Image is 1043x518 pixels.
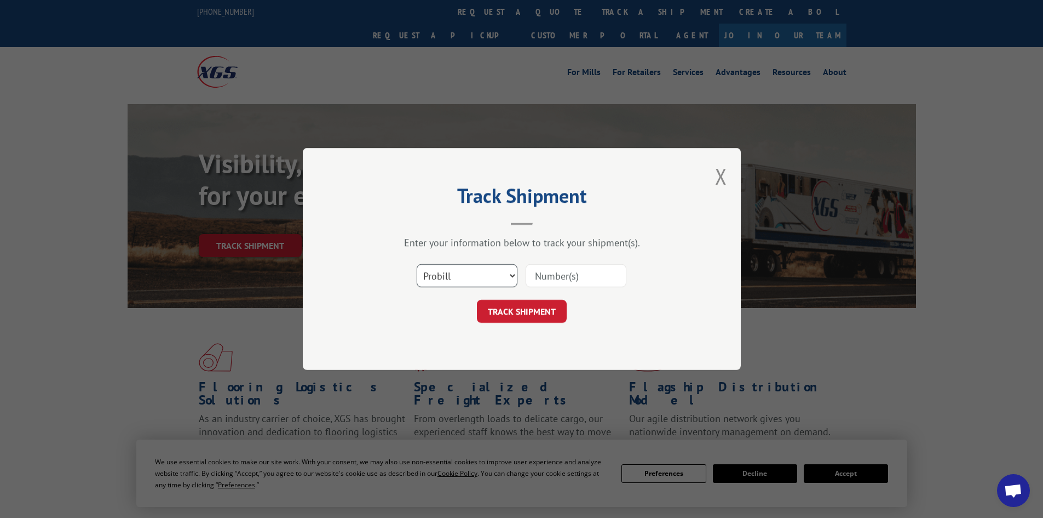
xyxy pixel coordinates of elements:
h2: Track Shipment [358,188,686,209]
button: Close modal [715,162,727,191]
div: Enter your information below to track your shipment(s). [358,236,686,249]
div: Open chat [997,474,1030,507]
input: Number(s) [526,264,626,287]
button: TRACK SHIPMENT [477,300,567,323]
